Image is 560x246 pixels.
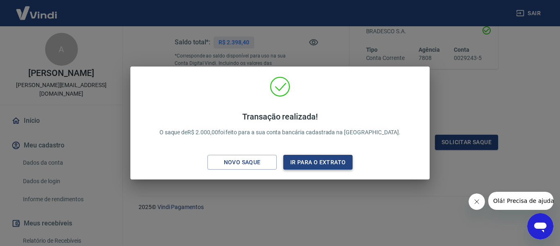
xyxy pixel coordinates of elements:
[159,112,401,122] h4: Transação realizada!
[5,6,69,12] span: Olá! Precisa de ajuda?
[214,157,271,168] div: Novo saque
[159,112,401,137] p: O saque de R$ 2.000,00 foi feito para a sua conta bancária cadastrada na [GEOGRAPHIC_DATA].
[207,155,277,170] button: Novo saque
[283,155,353,170] button: Ir para o extrato
[527,213,553,239] iframe: Botão para abrir a janela de mensagens
[488,192,553,210] iframe: Mensagem da empresa
[469,193,485,210] iframe: Fechar mensagem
